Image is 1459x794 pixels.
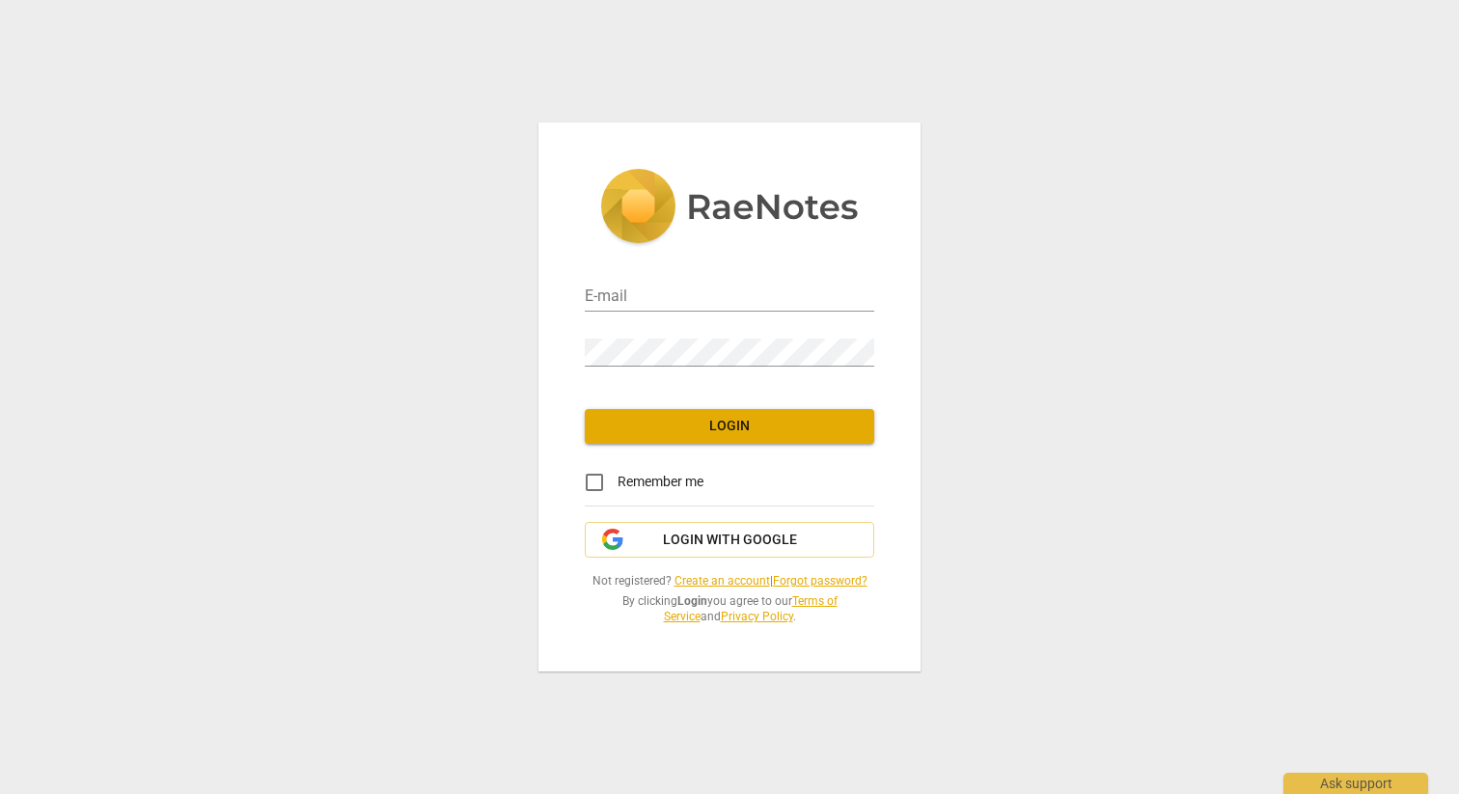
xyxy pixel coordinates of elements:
a: Create an account [674,574,770,588]
span: Login [600,417,859,436]
span: Not registered? | [585,573,874,589]
span: Login with Google [663,531,797,550]
b: Login [677,594,707,608]
div: Ask support [1283,773,1428,794]
a: Privacy Policy [721,610,793,623]
button: Login with Google [585,522,874,559]
img: 5ac2273c67554f335776073100b6d88f.svg [600,169,859,248]
span: Remember me [618,472,703,492]
a: Forgot password? [773,574,867,588]
button: Login [585,409,874,444]
a: Terms of Service [664,594,838,624]
span: By clicking you agree to our and . [585,593,874,625]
